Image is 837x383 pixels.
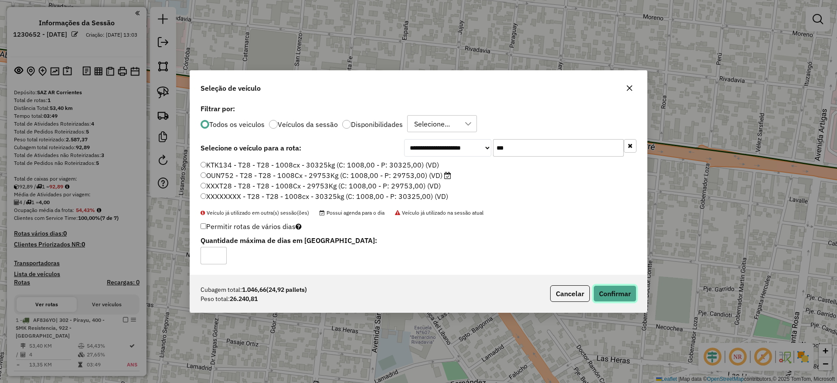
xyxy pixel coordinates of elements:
[201,285,242,294] span: Cubagem total:
[201,235,488,246] label: Quantidade máxima de dias em [GEOGRAPHIC_DATA]:
[201,218,302,235] label: Permitir rotas de vários dias
[351,121,403,128] label: Disponibilidades
[201,103,636,114] label: Filtrar por:
[201,223,206,229] input: Permitir rotas de vários dias
[242,285,307,294] strong: 1.046,66
[201,191,448,202] label: XXXXXXXX - T28 - T28 - 1008cx - 30325kg (C: 1008,00 - P: 30325,00) (VD)
[201,193,206,199] input: XXXXXXXX - T28 - T28 - 1008cx - 30325kg (C: 1008,00 - P: 30325,00) (VD)
[296,223,302,230] i: Selecione pelo menos um veículo
[201,160,439,170] label: KTK134 - T28 - T28 - 1008cx - 30325kg (C: 1008,00 - P: 30325,00) (VD)
[201,172,206,178] input: OUN752 - T28 - T28 - 1008Cx - 29753Kg (C: 1008,00 - P: 29753,00) (VD)
[230,294,258,304] strong: 26.240,81
[444,172,451,179] i: Possui agenda para o dia
[201,209,309,216] span: Veículo já utilizado em outra(s) sessão(ões)
[411,116,453,132] div: Selecione...
[550,285,590,302] button: Cancelar
[209,121,265,128] label: Todos os veiculos
[593,285,636,302] button: Confirmar
[201,183,206,188] input: XXXT28 - T28 - T28 - 1008Cx - 29753Kg (C: 1008,00 - P: 29753,00) (VD)
[201,170,451,181] label: OUN752 - T28 - T28 - 1008Cx - 29753Kg (C: 1008,00 - P: 29753,00) (VD)
[201,144,301,152] strong: Selecione o veículo para a rota:
[278,121,338,128] label: Veículos da sessão
[201,162,206,168] input: KTK134 - T28 - T28 - 1008cx - 30325kg (C: 1008,00 - P: 30325,00) (VD)
[266,286,307,294] span: (24,92 pallets)
[201,181,441,191] label: XXXT28 - T28 - T28 - 1008Cx - 29753Kg (C: 1008,00 - P: 29753,00) (VD)
[201,83,261,93] span: Seleção de veículo
[320,209,384,216] span: Possui agenda para o dia
[201,294,230,304] span: Peso total:
[395,209,483,216] span: Veículo já utilizado na sessão atual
